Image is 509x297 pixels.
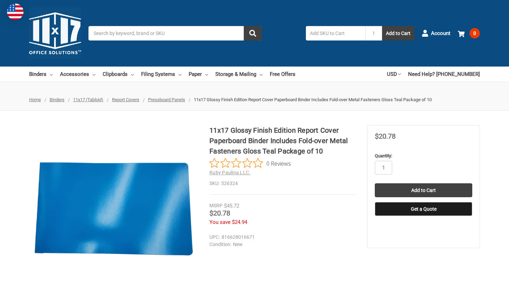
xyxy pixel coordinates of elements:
[209,170,250,175] a: Ruby Paulina LLC.
[29,158,198,261] img: 11x17 Glossy Finish Edition Report Cover Paperboard Binder Includes Fold-over Metal Fasteners Glo...
[189,67,208,82] a: Paper
[29,67,53,82] a: Binders
[375,183,472,197] input: Add to Cart
[88,26,262,41] input: Search by keyword, brand or SKU
[7,3,24,20] img: duty and tax information for United States
[29,7,81,59] img: 11x17.com
[375,152,472,159] label: Quantity:
[209,209,230,217] span: $20.78
[50,97,64,102] a: Binders
[209,180,356,187] dd: 526324
[270,67,295,82] a: Free Offers
[141,67,181,82] a: Filing Systems
[422,24,450,42] a: Account
[209,180,219,187] dt: SKU:
[194,97,432,102] span: 11x17 Glossy Finish Edition Report Cover Paperboard Binder Includes Fold-over Metal Fasteners Glo...
[209,202,223,209] div: MSRP
[209,234,353,241] dd: 816628016671
[103,67,134,82] a: Clipboards
[209,158,291,168] button: Rated 0 out of 5 stars from 0 reviews. Jump to reviews.
[387,67,401,82] a: USD
[232,219,247,225] span: $24.94
[209,241,353,248] dd: New
[431,29,450,37] span: Account
[209,241,231,248] dt: Condition:
[209,234,220,241] dt: UPC:
[148,97,185,102] a: Pressboard Panels
[60,67,95,82] a: Accessories
[209,219,231,225] span: You save
[408,67,480,82] a: Need Help? [PHONE_NUMBER]
[73,97,103,102] a: 11x17 (Tabloid)
[112,97,139,102] a: Report Covers
[458,24,480,42] a: 0
[469,28,480,38] span: 0
[382,26,414,41] button: Add to Cart
[29,97,41,102] a: Home
[215,67,262,82] a: Storage & Mailing
[266,158,291,168] span: 0 Reviews
[375,132,396,140] span: $20.78
[209,125,356,156] h1: 11x17 Glossy Finish Edition Report Cover Paperboard Binder Includes Fold-over Metal Fasteners Glo...
[306,26,365,41] input: Add SKU to Cart
[375,202,472,216] button: Get a Quote
[224,203,239,209] span: $45.72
